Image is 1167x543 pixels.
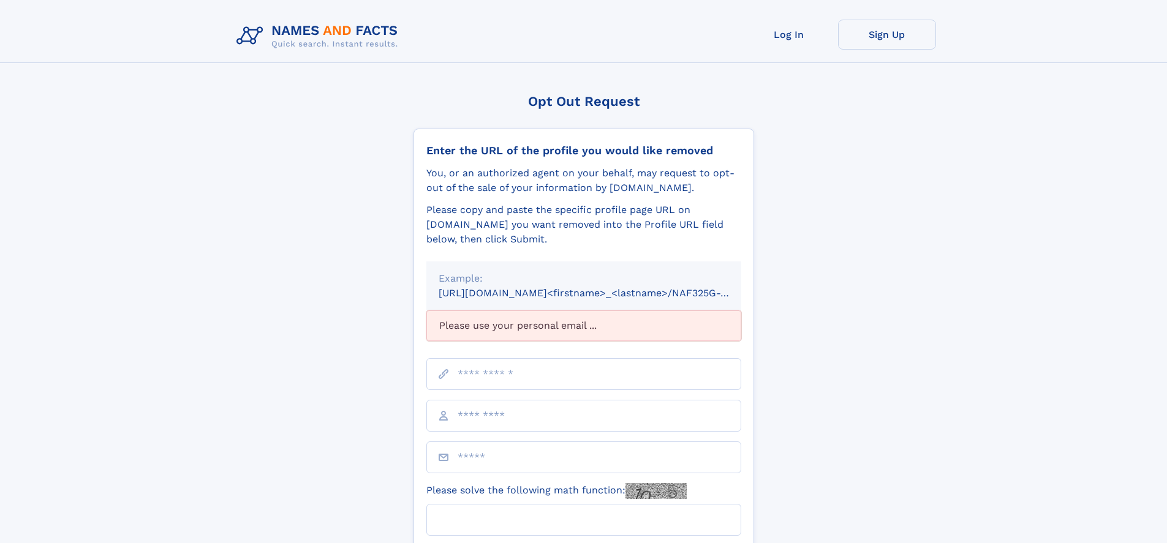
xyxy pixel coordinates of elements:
div: You, or an authorized agent on your behalf, may request to opt-out of the sale of your informatio... [426,166,741,195]
div: Example: [439,271,729,286]
small: [URL][DOMAIN_NAME]<firstname>_<lastname>/NAF325G-xxxxxxxx [439,287,765,299]
a: Sign Up [838,20,936,50]
a: Log In [740,20,838,50]
img: Logo Names and Facts [232,20,408,53]
label: Please solve the following math function: [426,483,687,499]
div: Enter the URL of the profile you would like removed [426,144,741,157]
div: Please use your personal email ... [426,310,741,341]
div: Please copy and paste the specific profile page URL on [DOMAIN_NAME] you want removed into the Pr... [426,203,741,247]
div: Opt Out Request [414,94,754,109]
